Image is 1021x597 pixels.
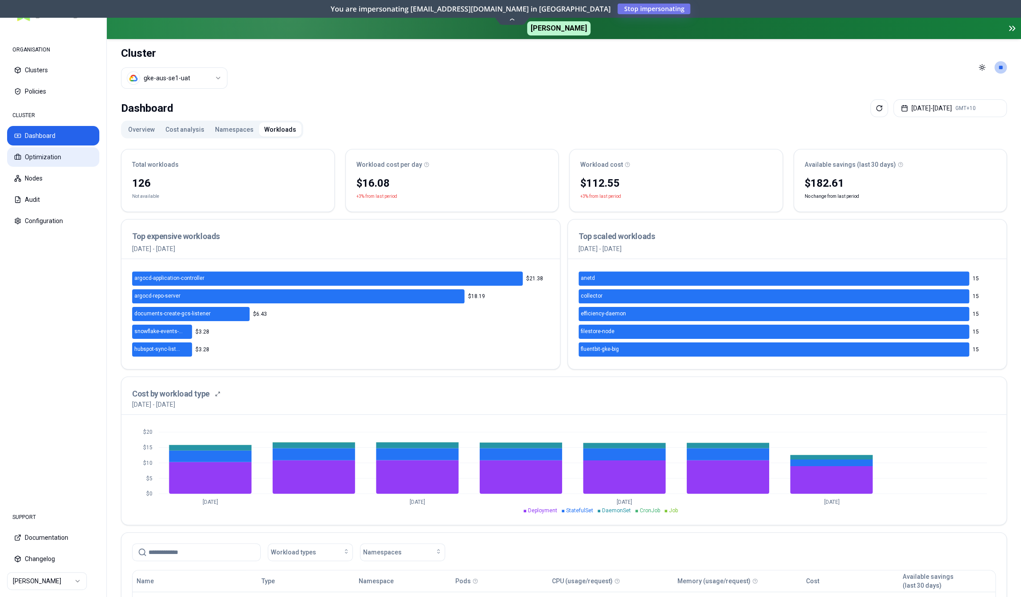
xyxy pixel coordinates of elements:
h1: Cluster [121,46,227,60]
tspan: $10 [143,460,153,466]
div: Total workloads [132,160,324,169]
span: Job [669,507,678,514]
h3: Cost by workload type [132,388,210,400]
tspan: $5 [146,475,153,481]
button: CPU (usage/request) [552,572,613,590]
span: Workload types [271,548,316,557]
button: Cost [806,572,819,590]
p: [DATE] - [DATE] [132,400,175,409]
button: Optimization [7,147,99,167]
tspan: $0 [146,491,153,497]
img: gcp [129,74,138,82]
div: $182.61 [805,176,996,190]
span: CronJob [640,507,660,514]
button: Overview [123,122,160,137]
button: Workloads [259,122,301,137]
tspan: [DATE] [824,499,839,505]
button: Namespaces [360,543,445,561]
button: Workload types [268,543,353,561]
span: Deployment [528,507,557,514]
p: +3% from last period [580,192,621,201]
div: gke-aus-se1-uat [144,74,190,82]
button: Memory (usage/request) [677,572,751,590]
button: Dashboard [7,126,99,145]
button: Changelog [7,549,99,569]
button: Configuration [7,211,99,231]
p: [DATE] - [DATE] [579,244,996,253]
button: Clusters [7,60,99,80]
div: ORGANISATION [7,41,99,59]
button: Documentation [7,528,99,547]
button: Policies [7,82,99,101]
div: Workload cost per day [356,160,548,169]
button: Audit [7,190,99,209]
span: Namespaces [363,548,402,557]
div: Available savings (last 30 days) [805,160,996,169]
div: $16.08 [356,176,548,190]
span: DaemonSet [602,507,631,514]
tspan: [DATE] [617,499,632,505]
button: [DATE]-[DATE]GMT+10 [893,99,1007,117]
button: Cost analysis [160,122,210,137]
p: +3% from last period [356,192,397,201]
tspan: $20 [143,429,153,435]
div: CLUSTER [7,106,99,124]
tspan: [DATE] [203,499,218,505]
p: [DATE] - [DATE] [132,244,549,253]
span: GMT+10 [955,105,976,112]
button: Available savings(last 30 days) [903,572,954,590]
button: Pods [455,572,471,590]
button: Namespaces [210,122,259,137]
span: StatefulSet [566,507,593,514]
div: 126 [132,176,324,190]
tspan: [DATE] [410,499,425,505]
div: $112.55 [580,176,772,190]
button: Name [137,572,154,590]
button: Namespace [359,572,394,590]
button: Select a value [121,67,227,89]
button: Nodes [7,169,99,188]
h3: Top expensive workloads [132,230,549,243]
tspan: $15 [143,444,153,451]
button: Type [262,572,275,590]
h3: Top scaled workloads [579,230,996,243]
div: No change from last period [794,174,1007,212]
span: [PERSON_NAME] [527,21,591,35]
div: SUPPORT [7,508,99,526]
div: Not available [132,192,159,201]
div: Dashboard [121,99,173,117]
div: Workload cost [580,160,772,169]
